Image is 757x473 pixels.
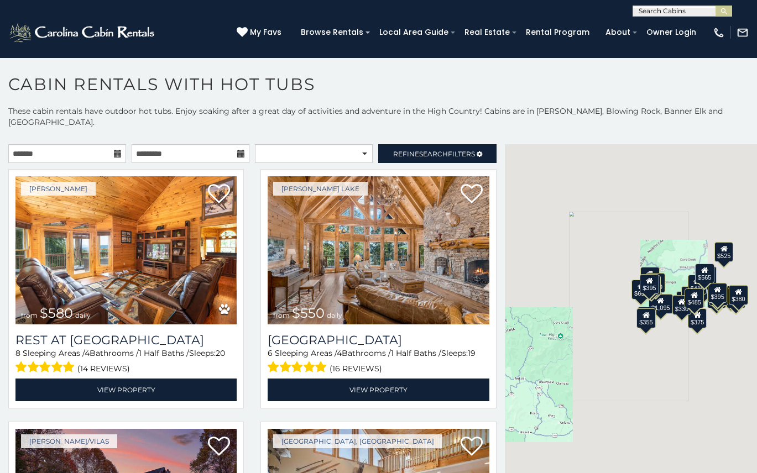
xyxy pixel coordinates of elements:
[8,22,158,44] img: White-1-2.png
[268,333,489,348] h3: Lake Haven Lodge
[273,311,290,319] span: from
[685,288,703,308] div: $485
[273,182,368,196] a: [PERSON_NAME] Lake
[729,285,748,305] div: $380
[139,348,189,358] span: 1 Half Baths /
[374,24,454,41] a: Local Area Guide
[459,24,515,41] a: Real Estate
[15,348,20,358] span: 8
[713,27,725,39] img: phone-regular-white.png
[268,333,489,348] a: [GEOGRAPHIC_DATA]
[15,176,237,324] a: from $580 daily
[391,348,441,358] span: 1 Half Baths /
[640,274,659,294] div: $395
[631,280,650,299] div: $650
[208,435,230,459] a: Add to favorites
[268,176,489,324] img: 1756853406_thumbnail.jpeg
[268,379,489,401] a: View Property
[327,311,342,319] span: daily
[468,348,476,358] span: 19
[237,27,284,39] a: My Favs
[250,27,281,38] span: My Favs
[636,308,655,328] div: $355
[77,361,130,376] span: (14 reviews)
[15,379,237,401] a: View Property
[208,183,230,206] a: Add to favorites
[688,308,707,328] div: $375
[273,434,442,448] a: [GEOGRAPHIC_DATA], [GEOGRAPHIC_DATA]
[649,294,673,314] div: $1,095
[708,283,727,303] div: $395
[461,183,483,206] a: Add to favorites
[640,267,659,287] div: $310
[520,24,595,41] a: Rental Program
[295,24,369,41] a: Browse Rentals
[707,288,726,308] div: $315
[21,182,96,196] a: [PERSON_NAME]
[15,176,237,324] img: 1714397301_thumbnail.jpeg
[378,144,496,163] a: RefineSearchFilters
[292,305,325,321] span: $550
[330,361,382,376] span: (16 reviews)
[600,24,636,41] a: About
[21,434,117,448] a: [PERSON_NAME]/Vilas
[419,150,448,158] span: Search
[268,176,489,324] a: from $550 daily
[268,348,273,358] span: 6
[75,311,91,319] span: daily
[15,333,237,348] h3: Rest at Mountain Crest
[393,150,475,158] span: Refine Filters
[646,273,665,293] div: $230
[641,24,702,41] a: Owner Login
[21,311,38,319] span: from
[714,242,733,262] div: $525
[672,295,691,315] div: $330
[15,348,237,376] div: Sleeping Areas / Bathrooms / Sleeps:
[216,348,225,358] span: 20
[85,348,90,358] span: 4
[688,275,707,295] div: $410
[337,348,342,358] span: 4
[461,435,483,459] a: Add to favorites
[638,307,656,327] div: $225
[15,333,237,348] a: Rest at [GEOGRAPHIC_DATA]
[681,286,700,306] div: $400
[695,264,714,283] div: $565
[709,286,728,306] div: $675
[268,348,489,376] div: Sleeping Areas / Bathrooms / Sleeps:
[737,27,749,39] img: mail-regular-white.png
[40,305,73,321] span: $580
